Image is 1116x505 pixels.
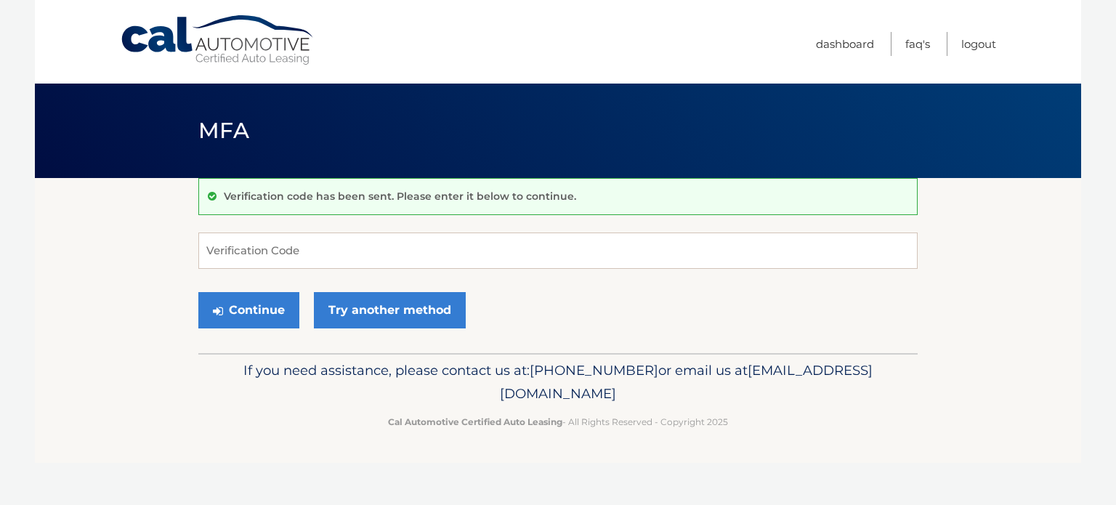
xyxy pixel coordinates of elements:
a: Cal Automotive [120,15,316,66]
a: FAQ's [905,32,930,56]
input: Verification Code [198,233,918,269]
a: Try another method [314,292,466,328]
button: Continue [198,292,299,328]
span: [EMAIL_ADDRESS][DOMAIN_NAME] [500,362,873,402]
p: - All Rights Reserved - Copyright 2025 [208,414,908,429]
a: Logout [961,32,996,56]
strong: Cal Automotive Certified Auto Leasing [388,416,562,427]
p: If you need assistance, please contact us at: or email us at [208,359,908,405]
span: MFA [198,117,249,144]
p: Verification code has been sent. Please enter it below to continue. [224,190,576,203]
a: Dashboard [816,32,874,56]
span: [PHONE_NUMBER] [530,362,658,379]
